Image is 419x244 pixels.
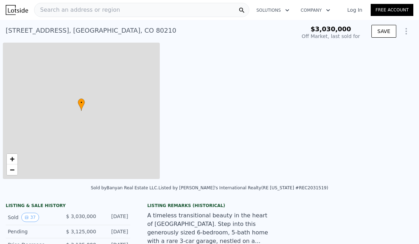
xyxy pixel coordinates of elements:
div: Pending [8,228,60,235]
span: + [10,154,15,163]
div: Off Market, last sold for [302,33,360,40]
div: [DATE] [102,228,128,235]
a: Zoom out [7,164,17,175]
a: Free Account [371,4,413,16]
span: $ 3,125,000 [66,229,96,234]
button: Company [295,4,336,17]
div: Sold [8,213,60,222]
button: Show Options [399,24,413,38]
span: $ 3,030,000 [66,213,96,219]
span: • [78,99,85,106]
div: [STREET_ADDRESS] , [GEOGRAPHIC_DATA] , CO 80210 [6,26,176,36]
button: Solutions [251,4,295,17]
div: Listed by [PERSON_NAME]'s International Realty (RE [US_STATE] #REC2031519) [158,185,328,190]
button: SAVE [371,25,396,38]
div: Sold by Banyan Real Estate LLC . [91,185,159,190]
img: Lotside [6,5,28,15]
a: Log In [339,6,371,13]
button: View historical data [21,213,39,222]
div: [DATE] [102,213,128,222]
span: − [10,165,15,174]
a: Zoom in [7,154,17,164]
div: LISTING & SALE HISTORY [6,203,130,210]
div: Listing Remarks (Historical) [147,203,272,208]
span: $3,030,000 [311,25,351,33]
span: Search an address or region [34,6,120,14]
div: • [78,98,85,111]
